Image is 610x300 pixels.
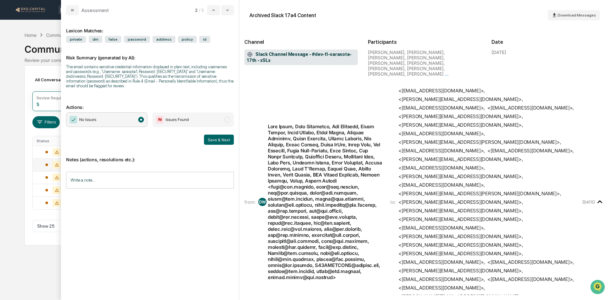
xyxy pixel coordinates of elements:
button: Start new chat [108,50,116,58]
div: <[EMAIL_ADDRESS][DOMAIN_NAME]> , [398,182,485,188]
div: <[PERSON_NAME][EMAIL_ADDRESS][PERSON_NAME][DOMAIN_NAME]> , [398,190,561,197]
div: <[PERSON_NAME][EMAIL_ADDRESS][PERSON_NAME][DOMAIN_NAME]> , [398,139,561,145]
div: <[EMAIL_ADDRESS][DOMAIN_NAME]> , [398,276,485,282]
div: <[EMAIL_ADDRESS][DOMAIN_NAME]> , [398,285,485,291]
div: 5 [37,102,39,107]
div: All Conversations [32,75,80,85]
div: 🗄️ [46,81,51,86]
span: Slack Channel Message - #dev-fl-sarasota-17th - xSLx [247,51,355,63]
h2: Channel [244,39,358,45]
span: Data Lookup [13,92,40,98]
div: <[EMAIL_ADDRESS][DOMAIN_NAME]> , [398,130,485,137]
span: false [105,36,121,43]
div: Lexicon Matches: [66,20,234,33]
a: 🗄️Attestations [44,77,81,89]
div: Review your communication records across channels [24,57,586,63]
span: Pylon [63,108,77,112]
span: password [124,36,150,43]
p: Notes (actions, resolutions etc.): [66,149,234,162]
div: The email contains sensitive credential information displayed in plain text, including usernames ... [66,64,234,88]
div: <[PERSON_NAME][EMAIL_ADDRESS][DOMAIN_NAME]> , [398,293,523,299]
span: Preclearance [13,80,41,86]
div: <[PERSON_NAME][EMAIL_ADDRESS][DOMAIN_NAME]> , [398,268,523,274]
span: Attestations [52,80,79,86]
span: to: [390,199,396,205]
div: <[EMAIL_ADDRESS][DOMAIN_NAME]> , [487,148,574,154]
div: <[EMAIL_ADDRESS][DOMAIN_NAME]> , [398,165,485,171]
div: 🖐️ [6,81,11,86]
div: 🔎 [6,93,11,98]
div: <[EMAIL_ADDRESS][DOMAIN_NAME]> , [398,88,485,94]
button: Download Messages [548,10,600,20]
div: <[EMAIL_ADDRESS][DOMAIN_NAME]> , [487,259,574,265]
button: Save & Next [204,135,234,145]
img: Flag [156,116,164,123]
div: <[PERSON_NAME][EMAIL_ADDRESS][DOMAIN_NAME]> , [398,216,523,222]
span: Download Messages [558,13,596,17]
div: <[EMAIL_ADDRESS][DOMAIN_NAME]> , [487,105,574,111]
div: Start new chat [22,49,104,55]
div: <[PERSON_NAME][EMAIL_ADDRESS][DOMAIN_NAME]> , [398,233,523,239]
div: Archived Slack 17a4 Content [249,12,316,18]
iframe: Open customer support [590,279,607,296]
div: <[EMAIL_ADDRESS][DOMAIN_NAME]> , [398,148,485,154]
span: 2 [195,8,198,13]
span: from: [244,199,256,205]
div: DW [258,198,267,206]
div: <[EMAIL_ADDRESS][DOMAIN_NAME]> , [487,276,574,282]
p: Actions: [66,97,234,110]
img: 1746055101610-c473b297-6a78-478c-a979-82029cc54cd1 [6,49,18,60]
div: <[PERSON_NAME][EMAIL_ADDRESS][DOMAIN_NAME]> , [398,208,523,214]
span: id [199,36,210,43]
img: Checkmark [70,116,77,123]
span: dm [89,36,102,43]
p: Risk Summary (generated by AI): [66,47,234,60]
div: <[PERSON_NAME][EMAIL_ADDRESS][DOMAIN_NAME]> , [398,250,523,257]
div: <[PERSON_NAME][EMAIL_ADDRESS][DOMAIN_NAME]> , [398,122,523,128]
h2: Participants [368,39,481,45]
div: Communications Archive [46,32,98,38]
div: <[PERSON_NAME][EMAIL_ADDRESS][DOMAIN_NAME]> , [398,173,523,179]
div: <[PERSON_NAME][EMAIL_ADDRESS][DOMAIN_NAME]> , [398,199,523,205]
div: [DATE] [491,50,506,55]
span: policy [178,36,197,43]
div: We're available if you need us! [22,55,80,60]
a: 🖐️Preclearance [4,77,44,89]
div: Assessment [81,7,109,13]
div: <[EMAIL_ADDRESS][DOMAIN_NAME]> , [398,105,485,111]
div: <[EMAIL_ADDRESS][DOMAIN_NAME]> , [398,225,485,231]
p: How can we help? [6,13,116,23]
span: ... [445,71,449,77]
span: address [152,36,175,43]
th: Status [33,136,74,146]
div: <[EMAIL_ADDRESS][DOMAIN_NAME]> , [398,259,485,265]
div: <[PERSON_NAME][EMAIL_ADDRESS][DOMAIN_NAME]> , [398,242,523,248]
div: <[PERSON_NAME][EMAIL_ADDRESS][DOMAIN_NAME]> , [398,113,523,119]
div: Review Required [37,96,67,100]
span: private [66,36,86,43]
span: Issues Found [166,117,189,123]
span: / 5 [199,8,206,13]
div: Home [24,32,37,38]
div: Lore Ipsum, Dolo Sitametco, Adi Elitsedd, Eiusm Tempor, Incid Utlabo, Etdol Magna, Aliquae Admini... [268,123,383,280]
div: <[PERSON_NAME][EMAIL_ADDRESS][DOMAIN_NAME]> , [398,96,523,102]
span: No Issues [79,117,96,123]
div: [PERSON_NAME], [PERSON_NAME], [PERSON_NAME], [PERSON_NAME], [PERSON_NAME], [PERSON_NAME], [PERSON... [368,50,481,77]
h2: Date [491,39,605,45]
img: logo [15,7,46,13]
time: Tuesday, September 23, 2025 at 12:03:02 AM [582,200,595,204]
div: <[PERSON_NAME][EMAIL_ADDRESS][DOMAIN_NAME]> , [398,156,523,162]
a: Powered byPylon [45,107,77,112]
button: Filters [32,116,60,128]
a: 🔎Data Lookup [4,90,43,101]
div: Communications Archive [24,38,586,55]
